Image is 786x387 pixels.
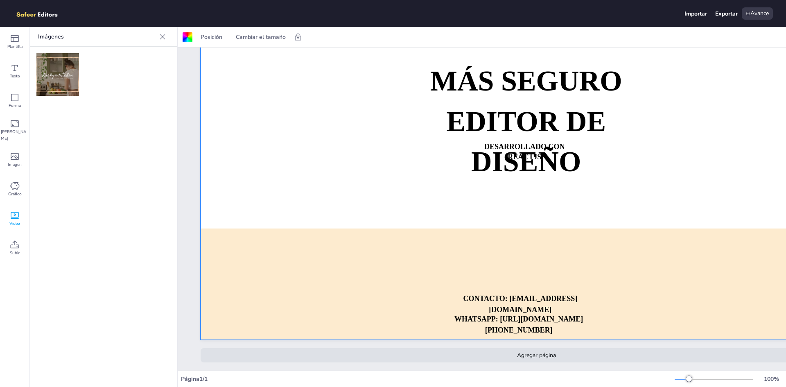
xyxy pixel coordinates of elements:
font: Posición [201,33,222,41]
font: Importar [684,10,707,18]
font: Avance [750,9,769,17]
font: 1 [204,375,208,383]
font: Página [181,375,199,383]
font: 1 [199,375,203,383]
font: Imágenes [38,33,64,41]
font: Gráfico [8,191,22,197]
font: WHATSAPP: [URL][DOMAIN_NAME][PHONE_NUMBER] [454,315,583,334]
font: Forma [9,103,21,109]
font: Agregar página [517,351,556,359]
font: / [203,375,204,383]
font: MÁS SEGURO [430,66,622,97]
img: logo.png [13,7,70,20]
font: Plantilla [7,44,23,50]
font: % [774,375,779,383]
font: Cambiar el tamaño [236,33,286,41]
font: Texto [10,73,20,79]
font: Exportar [715,10,738,18]
img: 400w-IVVQCZOr1K4.jpg [36,53,79,96]
font: 100 [764,375,774,383]
font: DESARROLLADO CON REACTJS [484,143,565,161]
font: Subir [10,250,20,256]
font: Video [9,221,20,226]
font: [PERSON_NAME] [1,129,26,141]
font: Imagen [8,162,22,167]
font: CONTACTO: [EMAIL_ADDRESS][DOMAIN_NAME] [463,294,577,314]
font: EDITOR DE DISEÑO [446,106,606,177]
